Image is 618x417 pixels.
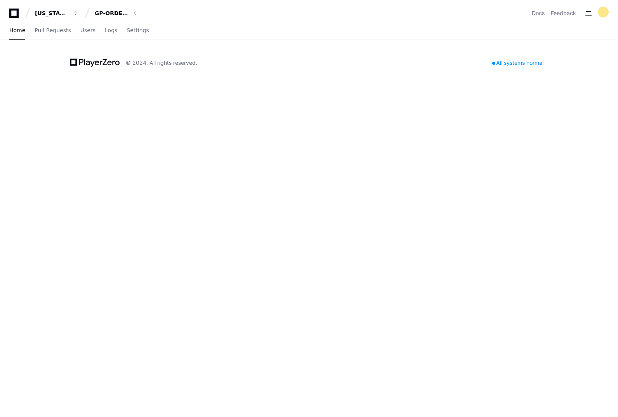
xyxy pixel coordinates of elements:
[532,9,545,17] a: Docs
[126,59,197,67] div: © 2024. All rights reserved.
[95,9,128,17] div: GP-ORDERCONNECT
[105,22,117,40] a: Logs
[488,57,548,68] div: All systems normal
[9,28,25,33] span: Home
[105,28,117,33] span: Logs
[551,9,576,17] button: Feedback
[35,28,71,33] span: Pull Requests
[35,22,71,40] a: Pull Requests
[92,6,141,20] button: GP-ORDERCONNECT
[80,28,95,33] span: Users
[127,28,149,33] span: Settings
[35,9,68,17] div: [US_STATE] Pacific
[127,22,149,40] a: Settings
[80,22,95,40] a: Users
[9,22,25,40] a: Home
[32,6,82,20] button: [US_STATE] Pacific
